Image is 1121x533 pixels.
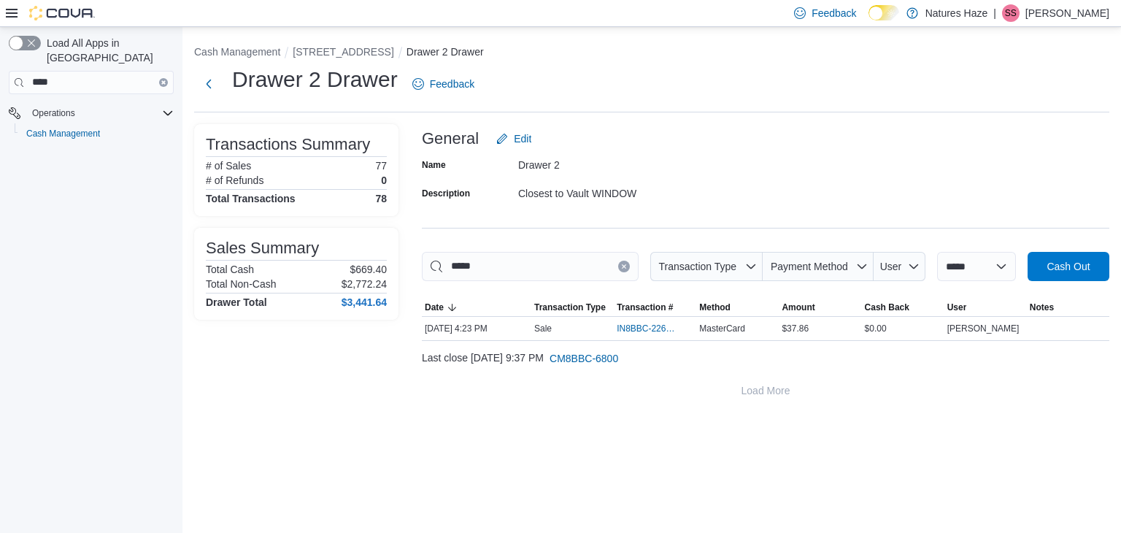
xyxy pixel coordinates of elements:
button: IN8BBC-226893 [617,320,693,337]
nav: An example of EuiBreadcrumbs [194,45,1109,62]
p: 77 [375,160,387,172]
button: Edit [490,124,537,153]
span: Cash Out [1047,259,1090,274]
button: Amount [779,299,861,316]
p: 0 [381,175,387,186]
div: Drawer 2 [518,153,714,171]
button: Cash Out [1028,252,1109,281]
a: Cash Management [20,125,106,142]
input: Dark Mode [868,5,899,20]
button: Transaction Type [531,299,614,316]
button: Operations [26,104,81,122]
button: Clear input [618,261,630,272]
label: Description [422,188,470,199]
div: Closest to Vault WINDOW [518,182,714,199]
span: Transaction Type [658,261,736,272]
span: Load All Apps in [GEOGRAPHIC_DATA] [41,36,174,65]
h6: # of Refunds [206,175,263,186]
span: Method [699,302,731,313]
button: User [944,299,1027,316]
h3: General [422,130,479,147]
p: [PERSON_NAME] [1025,4,1109,22]
span: Cash Management [26,128,100,139]
button: Drawer 2 Drawer [407,46,484,58]
h1: Drawer 2 Drawer [232,65,398,94]
button: Method [696,299,779,316]
button: CM8BBC-6800 [544,344,624,373]
div: $0.00 [862,320,944,337]
span: Transaction Type [534,302,606,313]
h6: Total Non-Cash [206,278,277,290]
button: [STREET_ADDRESS] [293,46,393,58]
h6: Total Cash [206,264,254,275]
div: [DATE] 4:23 PM [422,320,531,337]
button: Cash Management [15,123,180,144]
h4: $3,441.64 [342,296,387,308]
button: Cash Back [862,299,944,316]
span: Cash Management [20,125,174,142]
button: Cash Management [194,46,280,58]
span: MasterCard [699,323,745,334]
button: User [874,252,925,281]
p: Sale [534,323,552,334]
span: Feedback [430,77,474,91]
input: This is a search bar. As you type, the results lower in the page will automatically filter. [422,252,639,281]
button: Date [422,299,531,316]
span: Feedback [812,6,856,20]
label: Name [422,159,446,171]
span: SS [1005,4,1017,22]
button: Load More [422,376,1109,405]
div: Last close [DATE] 9:37 PM [422,344,1109,373]
span: Date [425,302,444,313]
span: Notes [1030,302,1054,313]
span: Payment Method [771,261,848,272]
div: Sina Sanjari [1002,4,1020,22]
button: Clear input [159,78,168,87]
button: Transaction # [614,299,696,316]
p: Natures Haze [925,4,988,22]
span: [PERSON_NAME] [947,323,1020,334]
h3: Transactions Summary [206,136,370,153]
span: Cash Back [865,302,909,313]
span: Operations [26,104,174,122]
nav: Complex example [9,97,174,182]
span: User [947,302,967,313]
span: IN8BBC-226893 [617,323,679,334]
span: User [880,261,902,272]
h4: Total Transactions [206,193,296,204]
h4: 78 [375,193,387,204]
button: Notes [1027,299,1109,316]
span: Operations [32,107,75,119]
img: Cova [29,6,95,20]
button: Operations [3,103,180,123]
h3: Sales Summary [206,239,319,257]
button: Next [194,69,223,99]
span: Edit [514,131,531,146]
h6: # of Sales [206,160,251,172]
p: $669.40 [350,264,387,275]
p: | [993,4,996,22]
span: Load More [741,383,790,398]
span: Transaction # [617,302,673,313]
h4: Drawer Total [206,296,267,308]
a: Feedback [407,69,480,99]
button: Transaction Type [650,252,763,281]
span: Amount [782,302,814,313]
span: $37.86 [782,323,809,334]
button: Payment Method [763,252,874,281]
span: CM8BBC-6800 [550,351,618,366]
p: $2,772.24 [342,278,387,290]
